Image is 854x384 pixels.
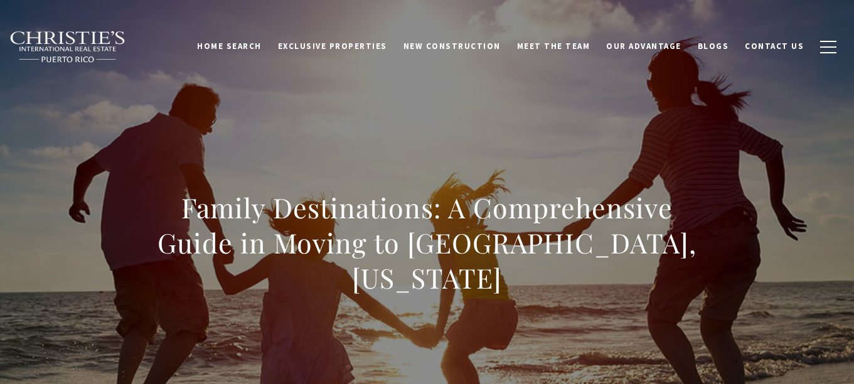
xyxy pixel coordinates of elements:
[509,35,599,58] a: Meet the Team
[403,41,501,51] span: New Construction
[395,35,509,58] a: New Construction
[606,41,681,51] span: Our Advantage
[690,35,737,58] a: Blogs
[189,35,270,58] a: Home Search
[598,35,690,58] a: Our Advantage
[278,41,387,51] span: Exclusive Properties
[698,41,729,51] span: Blogs
[151,190,704,296] h1: Family Destinations: A Comprehensive Guide in Moving to [GEOGRAPHIC_DATA], [US_STATE]
[270,35,395,58] a: Exclusive Properties
[745,41,804,51] span: Contact Us
[9,31,126,63] img: Christie's International Real Estate black text logo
